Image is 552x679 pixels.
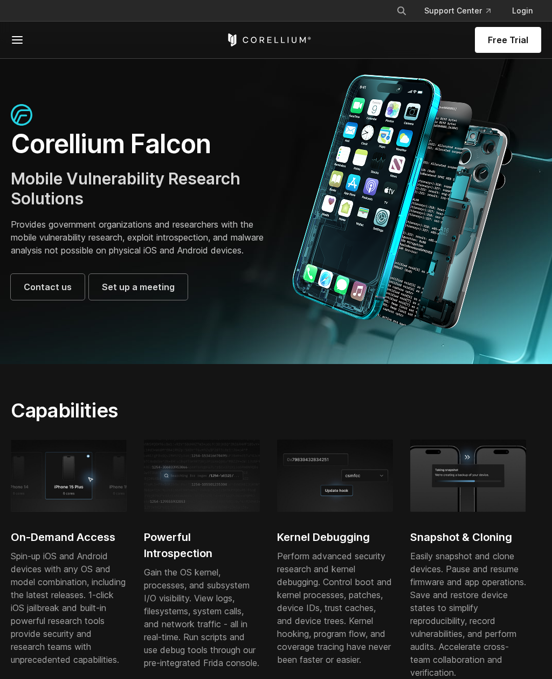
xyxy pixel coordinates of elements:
h2: Kernel Debugging [277,529,393,545]
img: Coding illustration [144,440,260,512]
div: Perform advanced security research and kernel debugging. Control boot and kernel processes, patch... [277,550,393,666]
img: Corellium_Falcon Hero 1 [287,74,519,330]
a: Login [503,1,541,20]
span: Set up a meeting [102,280,175,293]
div: Gain the OS kernel, processes, and subsystem I/O visibility. View logs, filesystems, system calls... [144,566,260,669]
img: falcon-icon [11,104,32,126]
span: Contact us [24,280,72,293]
a: Set up a meeting [89,274,188,300]
h1: Corellium Falcon [11,128,265,160]
a: Support Center [416,1,499,20]
h2: Powerful Introspection [144,529,260,561]
img: iPhone 15 Plus; 6 cores [11,440,127,512]
a: Corellium Home [226,33,312,46]
a: Free Trial [475,27,541,53]
h2: On-Demand Access [11,529,127,545]
a: Contact us [11,274,85,300]
p: Provides government organizations and researchers with the mobile vulnerability research, exploit... [11,218,265,257]
h2: Snapshot & Cloning [410,529,526,545]
h2: Capabilities [11,399,357,422]
button: Search [392,1,411,20]
div: Navigation Menu [388,1,541,20]
div: Spin-up iOS and Android devices with any OS and model combination, including the latest releases.... [11,550,127,666]
img: Process of taking snapshot and creating a backup of the iPhone virtual device. [410,440,526,512]
div: Easily snapshot and clone devices. Pause and resume firmware and app operations. Save and restore... [410,550,526,679]
span: Mobile Vulnerability Research Solutions [11,169,240,209]
img: Kernel debugging, update hook [277,440,393,512]
span: Free Trial [488,33,528,46]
